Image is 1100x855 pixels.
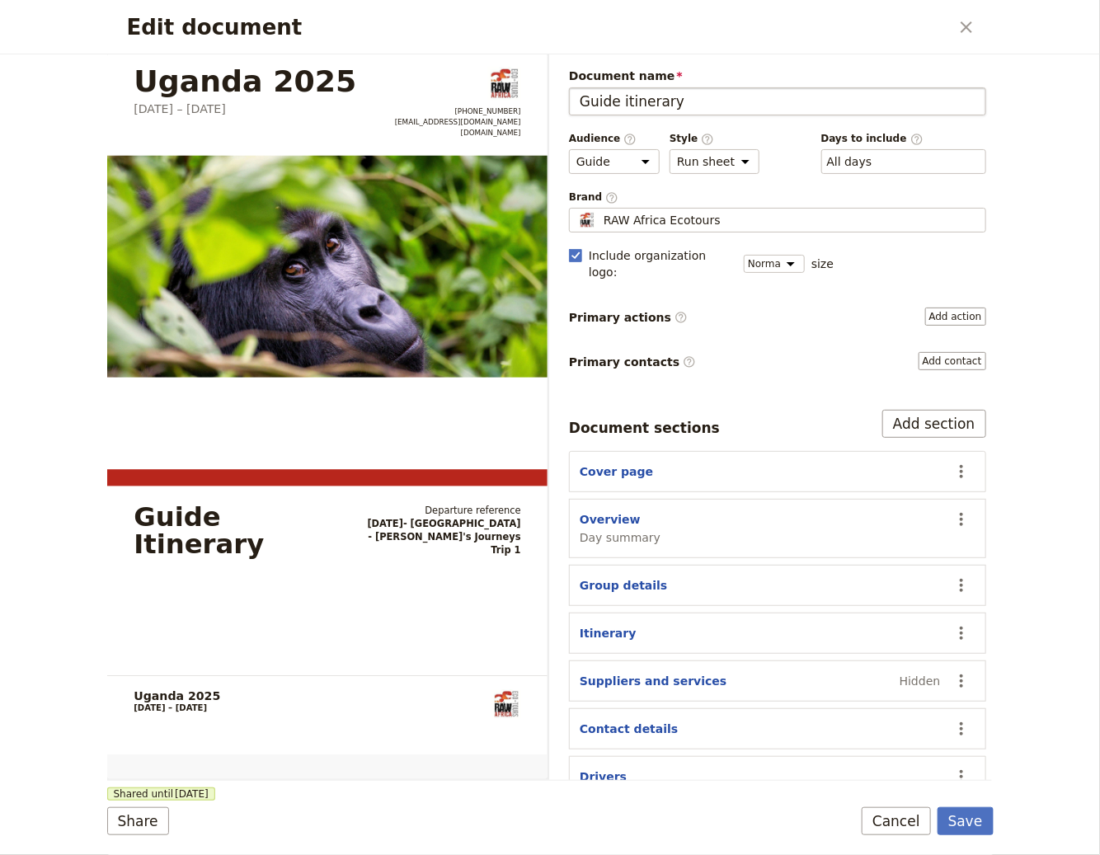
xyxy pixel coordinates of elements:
span: ​ [683,355,696,369]
button: Actions [947,619,975,647]
input: Document name [569,87,986,115]
button: Actions [947,763,975,791]
h1: Uganda 2025 [134,67,356,96]
button: Drivers [580,768,627,785]
button: Contact details [580,721,678,737]
button: Overview [580,511,641,528]
span: Shared until [107,787,215,801]
span: ​ [623,133,637,144]
button: Cover page [580,463,653,480]
button: Group details [580,577,667,594]
span: size [811,256,834,272]
span: Include organization logo : [589,247,734,280]
span: [DATE] – [DATE] [134,102,226,115]
a: admin@rawafricaecotours.com.au [394,118,520,127]
span: ​ [675,311,688,324]
span: Style [670,132,759,146]
span: Primary actions [569,309,688,326]
span: ​ [910,133,924,144]
button: Primary contacts​ [919,352,986,370]
select: Audience​ [569,149,660,174]
img: RAW Africa Ecotours logo [491,689,521,719]
span: Departure reference [365,504,520,517]
button: Actions [947,458,975,486]
img: Profile [576,212,597,228]
a: https://rawafricaecotours.com [394,129,520,138]
select: size [744,255,805,273]
h1: Uganda 2025 [134,689,220,702]
a: +61426963936 [394,107,520,116]
div: Guide Itinerary [134,504,339,557]
button: Actions [947,667,975,695]
span: ​ [701,133,714,144]
span: Days to include [821,132,986,146]
h2: Edit document [127,15,949,40]
span: Hidden [900,673,941,689]
button: Suppliers and services [580,673,726,689]
span: ​ [605,191,618,203]
button: Save [938,807,994,835]
select: Style​ [670,149,759,174]
button: Cancel [862,807,931,835]
span: Primary contacts [569,354,696,370]
span: [DATE] [175,787,209,801]
button: Share [107,807,169,835]
button: Close dialog [952,13,980,41]
span: Audience [569,132,660,146]
button: Actions [947,571,975,599]
div: [DATE]-​ [GEOGRAPHIC_DATA] -​ [PERSON_NAME]'s Journeys Trip 1 [365,504,520,557]
div: Document sections [569,418,720,438]
button: Days to include​Clear input [827,153,872,170]
img: RAW Africa Ecotours logo [487,67,520,100]
button: Add section [882,410,986,438]
span: Brand [569,190,986,204]
span: RAW Africa Ecotours [604,212,721,228]
button: Primary actions​ [925,308,986,326]
span: [DATE] – [DATE] [134,703,207,713]
button: Itinerary [580,625,637,641]
span: Day summary [580,529,660,546]
button: Actions [947,505,975,533]
button: Actions [947,715,975,743]
span: Document name [569,68,986,84]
